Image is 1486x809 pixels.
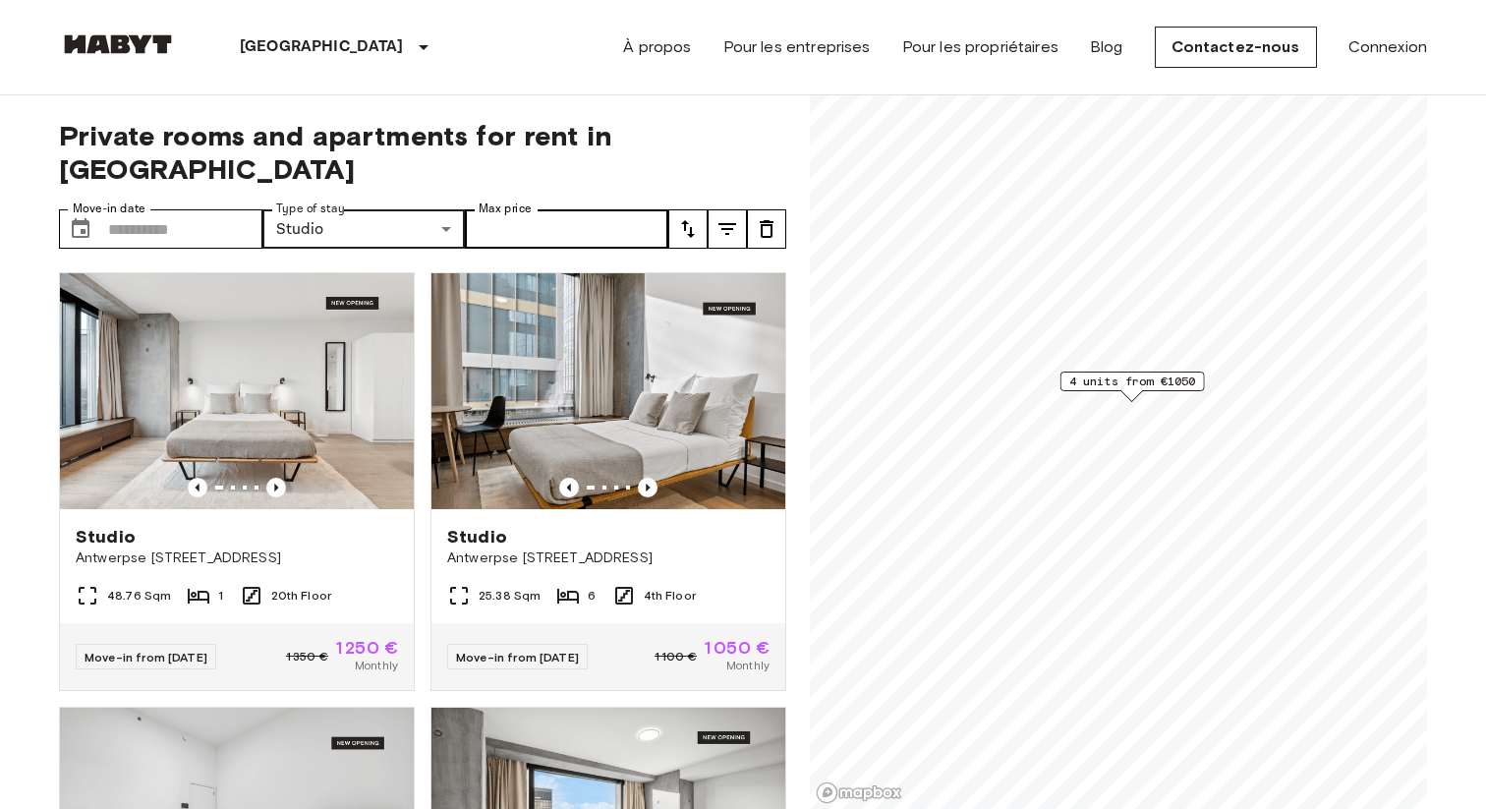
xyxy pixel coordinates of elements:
button: Previous image [188,478,207,497]
span: Monthly [726,657,770,674]
a: Contactez-nous [1155,27,1317,68]
span: Antwerpse [STREET_ADDRESS] [76,549,398,568]
a: Blog [1090,35,1123,59]
span: 1 250 € [336,639,398,657]
button: tune [668,209,708,249]
span: Private rooms and apartments for rent in [GEOGRAPHIC_DATA] [59,119,786,186]
div: Map marker [1060,372,1205,402]
span: Studio [76,525,136,549]
span: 4th Floor [644,587,696,605]
span: Monthly [355,657,398,674]
span: 4 units from €1050 [1069,373,1196,390]
span: 6 [588,587,596,605]
img: Marketing picture of unit BE-23-003-084-001 [60,273,414,509]
span: 1 050 € [705,639,770,657]
button: tune [747,209,786,249]
a: Marketing picture of unit BE-23-003-012-001Previous imagePrevious imageStudioAntwerpse [STREET_AD... [430,272,786,691]
img: Marketing picture of unit BE-23-003-012-001 [431,273,785,509]
button: Choose date [61,209,100,249]
div: Studio [262,209,466,249]
button: Previous image [266,478,286,497]
span: 20th Floor [271,587,332,605]
span: Antwerpse [STREET_ADDRESS] [447,549,770,568]
button: Previous image [638,478,657,497]
button: tune [708,209,747,249]
p: [GEOGRAPHIC_DATA] [240,35,404,59]
a: Mapbox logo [816,781,902,804]
span: 25.38 Sqm [479,587,541,605]
a: Pour les entreprises [723,35,871,59]
label: Max price [479,201,532,217]
span: Studio [447,525,507,549]
span: 48.76 Sqm [107,587,171,605]
span: Move-in from [DATE] [85,650,207,665]
a: Marketing picture of unit BE-23-003-084-001Previous imagePrevious imageStudioAntwerpse [STREET_AD... [59,272,415,691]
button: Previous image [559,478,579,497]
a: À propos [623,35,691,59]
label: Move-in date [73,201,145,217]
a: Connexion [1348,35,1427,59]
span: 1 100 € [655,648,697,665]
span: 1 [218,587,223,605]
a: Pour les propriétaires [902,35,1058,59]
span: Move-in from [DATE] [456,650,579,665]
label: Type of stay [276,201,345,217]
span: 1 350 € [286,648,328,665]
img: Habyt [59,34,177,54]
